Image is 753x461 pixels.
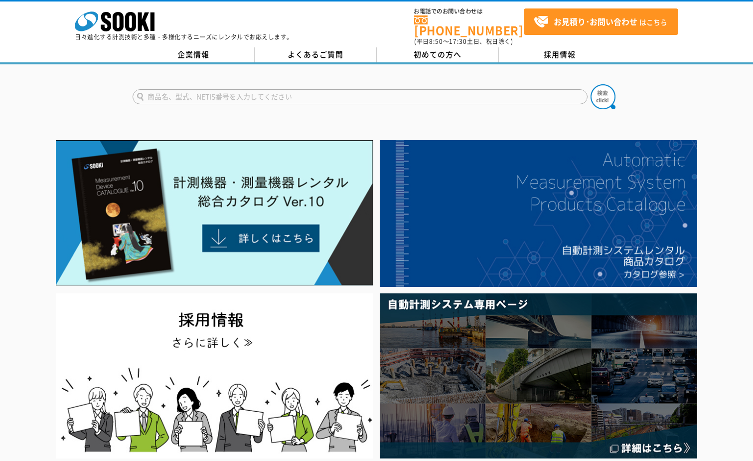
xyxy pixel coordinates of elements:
img: SOOKI recruit [56,293,373,459]
a: [PHONE_NUMBER] [414,15,524,36]
p: 日々進化する計測技術と多種・多様化するニーズにレンタルでお応えします。 [75,34,293,40]
a: お見積り･お問い合わせはこちら [524,8,678,35]
img: btn_search.png [591,84,615,109]
span: お電話でのお問い合わせは [414,8,524,14]
a: よくあるご質問 [255,47,377,62]
span: 8:50 [429,37,443,46]
strong: お見積り･お問い合わせ [554,15,637,27]
img: Catalog Ver10 [56,140,373,286]
img: 自動計測システム専用ページ [380,293,697,459]
a: 企業情報 [133,47,255,62]
span: はこちら [534,14,667,29]
input: 商品名、型式、NETIS番号を入力してください [133,89,588,104]
span: 初めての方へ [414,49,461,60]
a: 初めての方へ [377,47,499,62]
span: (平日 ～ 土日、祝日除く) [414,37,513,46]
img: 自動計測システムカタログ [380,140,697,287]
span: 17:30 [449,37,467,46]
a: 採用情報 [499,47,621,62]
